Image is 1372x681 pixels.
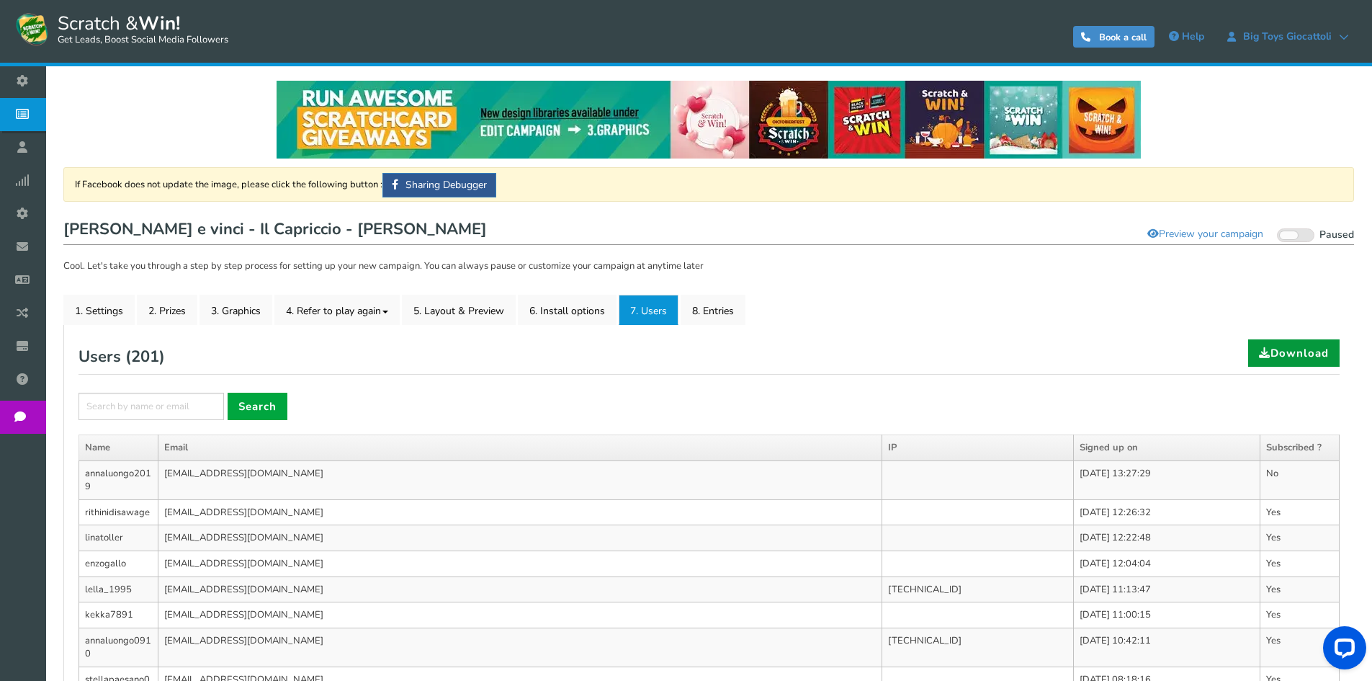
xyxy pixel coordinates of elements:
th: Email [158,435,882,461]
a: 7. Users [619,295,678,325]
input: Search by name or email [79,393,224,420]
td: enzogallo [79,551,158,577]
a: 2. Prizes [137,295,197,325]
td: [DATE] 13:27:29 [1073,460,1260,499]
td: Yes [1260,551,1340,577]
td: kekka7891 [79,602,158,628]
a: Book a call [1073,26,1154,48]
a: 6. Install options [518,295,616,325]
td: [DATE] 12:22:48 [1073,525,1260,551]
td: [TECHNICAL_ID] [882,577,1074,602]
td: [DATE] 11:00:15 [1073,602,1260,628]
a: Download [1248,339,1340,367]
td: [DATE] 12:26:32 [1073,499,1260,525]
td: linatoller [79,525,158,551]
td: Yes [1260,525,1340,551]
a: 1. Settings [63,295,135,325]
a: 3. Graphics [199,295,272,325]
td: [EMAIL_ADDRESS][DOMAIN_NAME] [158,551,882,577]
td: [DATE] 12:04:04 [1073,551,1260,577]
th: IP [882,435,1074,461]
div: If Facebook does not update the image, please click the following button : [63,167,1354,202]
td: [EMAIL_ADDRESS][DOMAIN_NAME] [158,499,882,525]
td: Yes [1260,499,1340,525]
td: [EMAIL_ADDRESS][DOMAIN_NAME] [158,577,882,602]
a: Name [85,441,110,454]
a: 8. Entries [681,295,745,325]
td: Yes [1260,628,1340,667]
span: 201 [131,346,159,368]
td: [EMAIL_ADDRESS][DOMAIN_NAME] [158,460,882,499]
td: [TECHNICAL_ID] [882,628,1074,667]
td: [EMAIL_ADDRESS][DOMAIN_NAME] [158,525,882,551]
h1: [PERSON_NAME] e vinci - Il Capriccio - [PERSON_NAME] [63,216,1354,245]
small: Get Leads, Boost Social Media Followers [58,35,228,46]
h2: Users ( ) [79,339,165,374]
td: [EMAIL_ADDRESS][DOMAIN_NAME] [158,602,882,628]
th: Signed up on [1073,435,1260,461]
p: Cool. Let's take you through a step by step process for setting up your new campaign. You can alw... [63,259,1354,274]
a: 4. Refer to play again [274,295,400,325]
a: 5. Layout & Preview [402,295,516,325]
td: [DATE] 11:13:47 [1073,577,1260,602]
td: Yes [1260,602,1340,628]
td: annaluongo0910 [79,628,158,667]
iframe: LiveChat chat widget [1312,620,1372,681]
a: Search [228,393,287,420]
strong: Win! [138,11,180,36]
td: annaluongo2019 [79,460,158,499]
span: Big Toys Giocattoli [1236,31,1339,43]
td: [DATE] 10:42:11 [1073,628,1260,667]
a: Help [1162,25,1211,48]
img: Scratch and Win [14,11,50,47]
th: Subscribed ? [1260,435,1340,461]
td: Yes [1260,577,1340,602]
span: Scratch & [50,11,228,47]
td: rithinidisawage [79,499,158,525]
td: lella_1995 [79,577,158,602]
span: Book a call [1099,31,1147,44]
a: Sharing Debugger [382,173,496,197]
a: Scratch &Win! Get Leads, Boost Social Media Followers [14,11,228,47]
img: festival-poster-2020.webp [277,81,1141,159]
td: [EMAIL_ADDRESS][DOMAIN_NAME] [158,628,882,667]
span: Paused [1319,228,1354,241]
a: Preview your campaign [1138,222,1273,246]
td: No [1260,460,1340,499]
span: Help [1182,30,1204,43]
